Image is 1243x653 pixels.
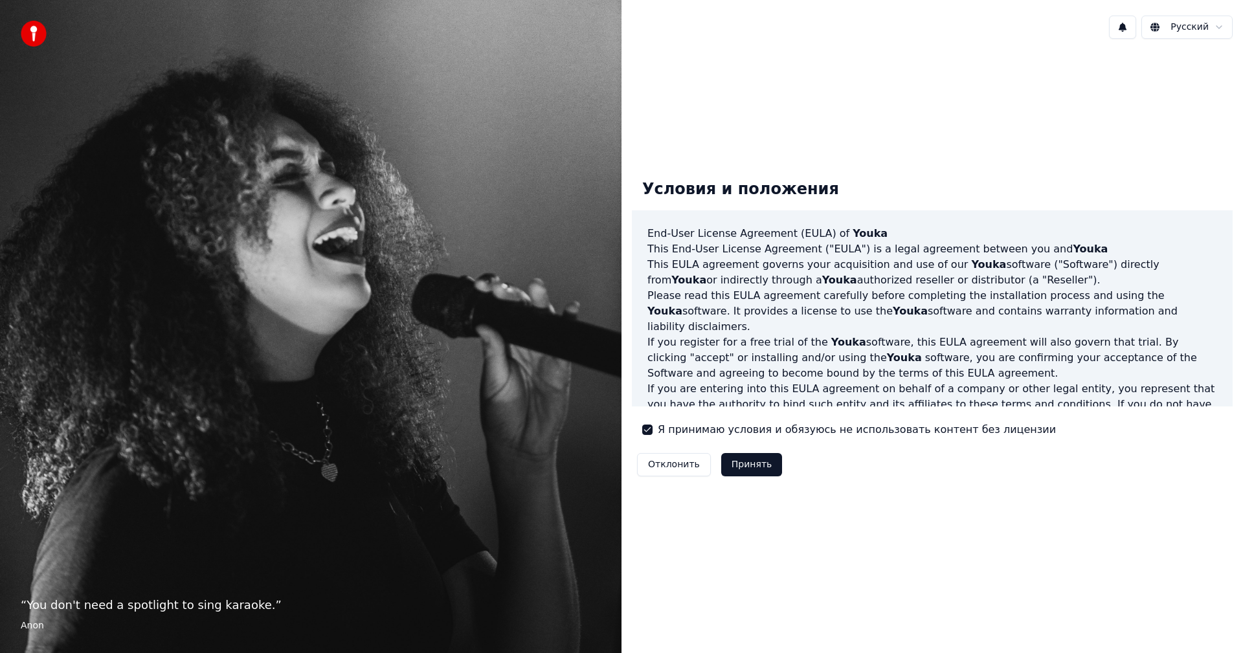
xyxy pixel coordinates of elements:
span: Youka [853,227,888,239]
span: Youka [1073,243,1108,255]
p: This EULA agreement governs your acquisition and use of our software ("Software") directly from o... [647,257,1217,288]
h3: End-User License Agreement (EULA) of [647,226,1217,241]
span: Youka [971,258,1006,271]
p: If you register for a free trial of the software, this EULA agreement will also govern that trial... [647,335,1217,381]
p: This End-User License Agreement ("EULA") is a legal agreement between you and [647,241,1217,257]
span: Youka [671,274,706,286]
p: “ You don't need a spotlight to sing karaoke. ” [21,596,601,614]
button: Принять [721,453,783,476]
span: Youka [822,274,857,286]
img: youka [21,21,47,47]
p: Please read this EULA agreement carefully before completing the installation process and using th... [647,288,1217,335]
button: Отклонить [637,453,711,476]
p: If you are entering into this EULA agreement on behalf of a company or other legal entity, you re... [647,381,1217,443]
span: Youka [647,305,682,317]
span: Youka [831,336,866,348]
span: Youka [893,305,928,317]
div: Условия и положения [632,169,849,210]
span: Youka [887,351,922,364]
footer: Anon [21,619,601,632]
label: Я принимаю условия и обязуюсь не использовать контент без лицензии [658,422,1056,437]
